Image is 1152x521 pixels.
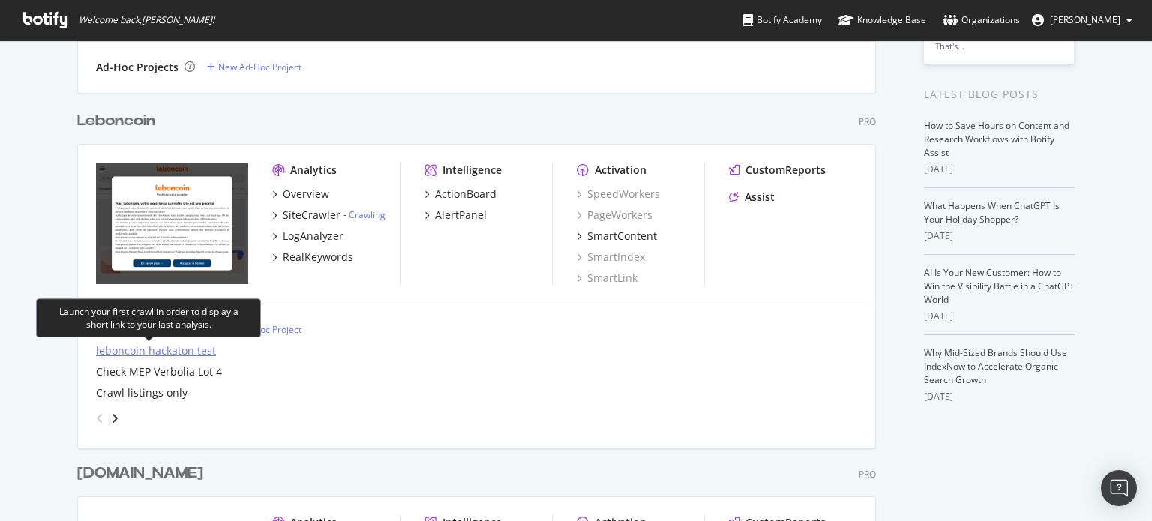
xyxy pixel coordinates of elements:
[96,60,178,75] div: Ad-Hoc Projects
[1020,8,1144,32] button: [PERSON_NAME]
[442,163,502,178] div: Intelligence
[424,208,487,223] a: AlertPanel
[96,343,216,358] a: leboncoin hackaton test
[218,61,301,73] div: New Ad-Hoc Project
[343,208,385,221] div: -
[283,187,329,202] div: Overview
[838,13,926,28] div: Knowledge Base
[595,163,646,178] div: Activation
[349,208,385,221] a: Crawling
[577,271,637,286] a: SmartLink
[96,163,248,284] img: leboncoin.fr
[577,229,657,244] a: SmartContent
[924,310,1075,323] div: [DATE]
[577,250,645,265] a: SmartIndex
[424,187,496,202] a: ActionBoard
[943,13,1020,28] div: Organizations
[1050,13,1120,26] span: Elodie GRAND
[924,119,1069,159] a: How to Save Hours on Content and Research Workflows with Botify Assist
[109,411,120,426] div: angle-right
[272,208,385,223] a: SiteCrawler- Crawling
[587,229,657,244] div: SmartContent
[1101,470,1137,506] div: Open Intercom Messenger
[290,163,337,178] div: Analytics
[283,229,343,244] div: LogAnalyzer
[859,468,876,481] div: Pro
[77,463,209,484] a: [DOMAIN_NAME]
[924,266,1075,306] a: AI Is Your New Customer: How to Win the Visibility Battle in a ChatGPT World
[924,229,1075,243] div: [DATE]
[577,187,660,202] a: SpeedWorkers
[924,199,1060,226] a: What Happens When ChatGPT Is Your Holiday Shopper?
[577,208,652,223] a: PageWorkers
[859,115,876,128] div: Pro
[49,305,248,331] div: Launch your first crawl in order to display a short link to your last analysis.
[283,250,353,265] div: RealKeywords
[283,208,340,223] div: SiteCrawler
[924,163,1075,176] div: [DATE]
[745,190,775,205] div: Assist
[924,390,1075,403] div: [DATE]
[435,187,496,202] div: ActionBoard
[90,406,109,430] div: angle-left
[272,187,329,202] a: Overview
[272,250,353,265] a: RealKeywords
[77,110,161,132] a: Leboncoin
[745,163,826,178] div: CustomReports
[924,346,1067,386] a: Why Mid-Sized Brands Should Use IndexNow to Accelerate Organic Search Growth
[77,110,155,132] div: Leboncoin
[729,190,775,205] a: Assist
[742,13,822,28] div: Botify Academy
[77,463,203,484] div: [DOMAIN_NAME]
[96,385,187,400] a: Crawl listings only
[96,364,222,379] a: Check MEP Verbolia Lot 4
[272,229,343,244] a: LogAnalyzer
[729,163,826,178] a: CustomReports
[79,14,214,26] span: Welcome back, [PERSON_NAME] !
[207,61,301,73] a: New Ad-Hoc Project
[924,86,1075,103] div: Latest Blog Posts
[435,208,487,223] div: AlertPanel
